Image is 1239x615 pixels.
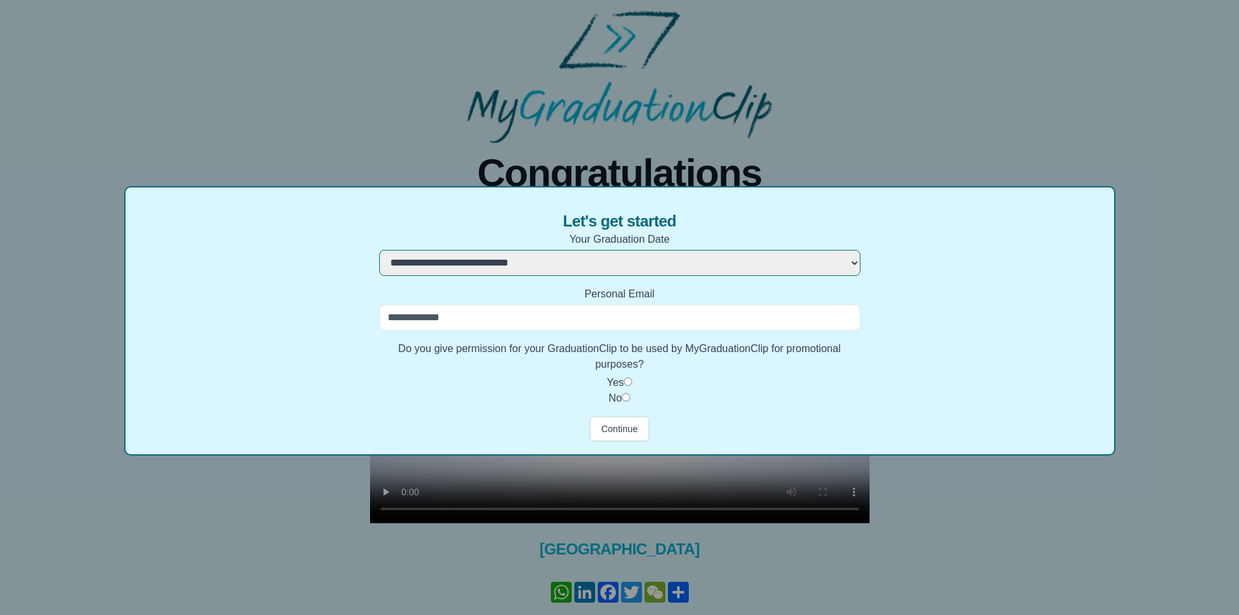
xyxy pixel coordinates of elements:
label: Personal Email [379,286,860,302]
span: Let's get started [563,211,676,232]
button: Continue [590,417,648,441]
label: Your Graduation Date [379,232,860,247]
label: Yes [607,377,624,388]
label: No [609,392,622,403]
label: Do you give permission for your GraduationClip to be used by MyGraduationClip for promotional pur... [379,341,860,372]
